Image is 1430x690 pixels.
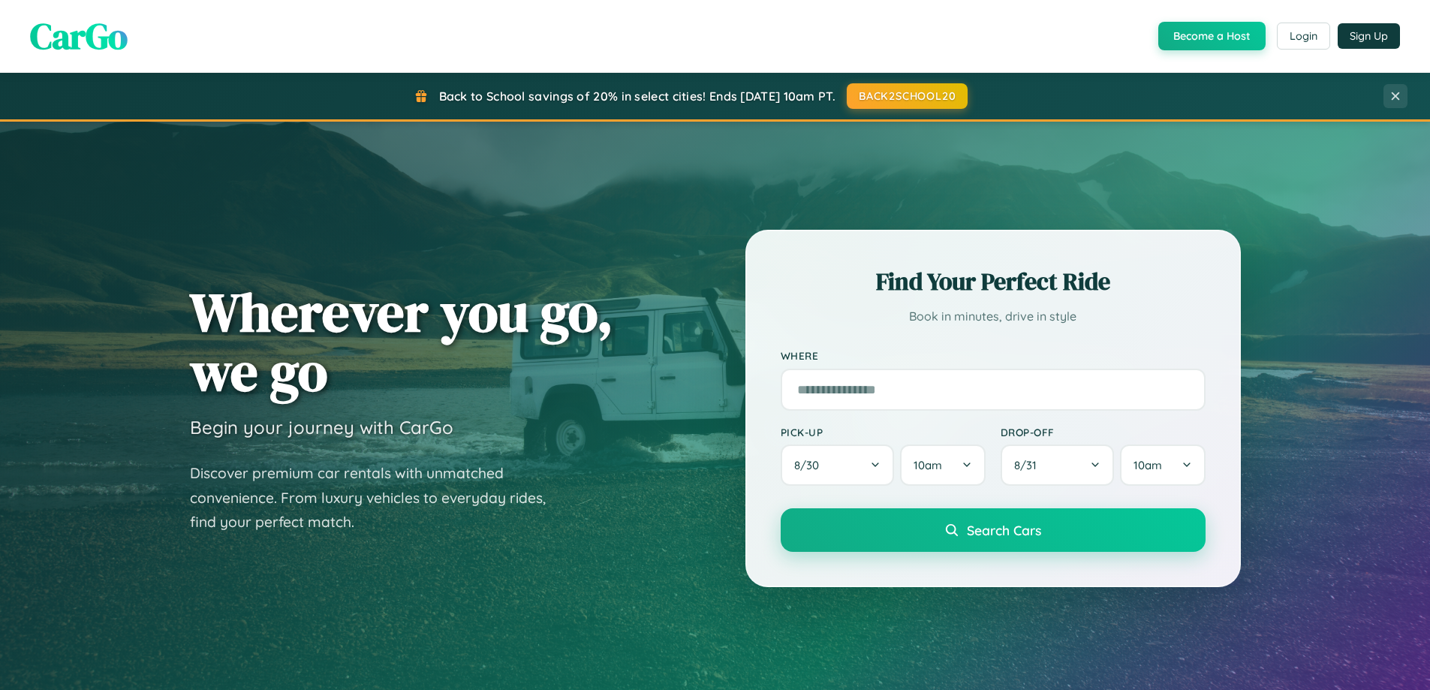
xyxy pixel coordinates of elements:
h3: Begin your journey with CarGo [190,416,453,438]
button: Search Cars [781,508,1206,552]
span: CarGo [30,11,128,61]
button: BACK2SCHOOL20 [847,83,968,109]
button: 10am [900,444,985,486]
button: Sign Up [1338,23,1400,49]
span: 10am [914,458,942,472]
span: Back to School savings of 20% in select cities! Ends [DATE] 10am PT. [439,89,835,104]
span: 8 / 30 [794,458,826,472]
label: Drop-off [1001,426,1206,438]
button: Become a Host [1158,22,1266,50]
p: Discover premium car rentals with unmatched convenience. From luxury vehicles to everyday rides, ... [190,461,565,535]
label: Pick-up [781,426,986,438]
label: Where [781,350,1206,363]
h2: Find Your Perfect Ride [781,265,1206,298]
h1: Wherever you go, we go [190,282,613,401]
span: 8 / 31 [1014,458,1044,472]
button: 8/31 [1001,444,1115,486]
span: 10am [1133,458,1162,472]
button: Login [1277,23,1330,50]
span: Search Cars [967,522,1041,538]
button: 8/30 [781,444,895,486]
p: Book in minutes, drive in style [781,306,1206,327]
button: 10am [1120,444,1205,486]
